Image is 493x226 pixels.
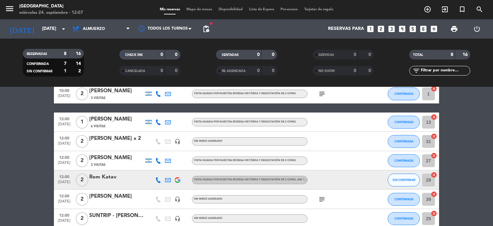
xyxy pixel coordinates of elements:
[388,154,420,167] button: CONFIRMADA
[394,197,413,201] span: CONFIRMADA
[175,139,180,144] i: headset_mic
[76,51,82,56] strong: 16
[160,52,163,57] strong: 0
[27,62,49,66] span: CONFIRMADA
[431,114,437,120] i: cancel
[89,212,144,220] div: SUNTRIP - [PERSON_NAME]
[451,52,453,57] strong: 8
[175,177,180,183] img: google-logo.png
[194,92,296,95] span: Visita guiada por nuestra bodega histórica y degustación de 2 copas
[89,154,144,162] div: [PERSON_NAME]
[388,193,420,206] button: CONFIRMADA
[430,25,438,33] i: add_box
[388,212,420,225] button: CONFIRMADA
[394,120,413,124] span: CONFIRMADA
[89,115,144,123] div: [PERSON_NAME]
[368,52,372,57] strong: 0
[272,68,276,73] strong: 0
[175,68,179,73] strong: 0
[56,180,72,187] span: [DATE]
[5,4,14,16] button: menu
[458,5,466,13] i: turned_in_not
[194,217,222,220] span: Sin menú asignado
[5,4,14,14] i: menu
[64,51,66,56] strong: 8
[388,174,420,186] button: SIN CONFIRMAR
[318,69,335,73] span: NO SHOW
[56,94,72,101] span: [DATE]
[318,90,326,98] i: subject
[76,193,88,206] span: 2
[160,68,163,73] strong: 0
[27,70,52,73] span: SIN CONFIRMAR
[328,26,364,32] span: Reservas para
[125,69,145,73] span: CANCELADA
[91,162,106,167] span: 3 Visitas
[368,68,372,73] strong: 0
[56,115,72,122] span: 12:00
[91,124,106,129] span: 6 Visitas
[272,52,276,57] strong: 0
[194,178,311,181] span: Visita guiada por nuestra bodega histórica y degustación de 2 copas
[194,159,296,162] span: Visita guiada por nuestra bodega histórica y degustación de 2 copas
[431,191,437,197] i: cancel
[476,5,483,13] i: search
[473,25,481,33] i: power_settings_new
[56,173,72,180] span: 12:00
[318,195,326,203] i: subject
[431,152,437,159] i: cancel
[91,95,106,101] span: 3 Visitas
[89,173,144,181] div: Rom Katav
[424,5,431,13] i: add_circle_outline
[257,52,260,57] strong: 0
[413,53,423,57] span: TOTAL
[56,161,72,168] span: [DATE]
[257,68,260,73] strong: 0
[76,154,88,167] span: 2
[56,199,72,207] span: [DATE]
[64,69,66,73] strong: 1
[175,196,180,202] i: headset_mic
[5,22,39,36] i: [DATE]
[83,27,105,31] span: Almuerzo
[19,3,83,10] div: [GEOGRAPHIC_DATA]
[398,25,406,33] i: looks_4
[419,25,428,33] i: looks_6
[465,19,488,39] div: LOG OUT
[388,116,420,129] button: CONFIRMADA
[246,8,277,11] span: Lista de Espera
[450,25,458,33] span: print
[431,210,437,217] i: cancel
[388,87,420,100] button: CONFIRMADA
[76,116,88,129] span: 1
[441,5,449,13] i: exit_to_app
[431,86,437,92] i: cancel
[76,61,82,66] strong: 14
[89,192,144,201] div: [PERSON_NAME]
[377,25,385,33] i: looks_two
[27,52,47,56] span: RESERVADAS
[387,25,396,33] i: looks_3
[209,22,213,25] span: fiber_manual_record
[64,61,66,66] strong: 7
[354,52,356,57] strong: 0
[60,25,67,33] i: arrow_drop_down
[222,53,239,57] span: SENTADAS
[76,135,88,148] span: 2
[431,172,437,178] i: cancel
[318,53,334,57] span: SERVIDAS
[222,69,246,73] span: RE AGENDADA
[394,217,413,220] span: CONFIRMADA
[175,216,180,221] i: headset_mic
[56,122,72,130] span: [DATE]
[56,134,72,141] span: 12:00
[56,219,72,226] span: [DATE]
[277,8,301,11] span: Pre-acceso
[125,53,143,57] span: CHECK INS
[412,67,420,75] i: filter_list
[409,25,417,33] i: looks_5
[157,8,183,11] span: Mis reservas
[76,174,88,186] span: 2
[388,135,420,148] button: CONFIRMADA
[56,153,72,161] span: 12:00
